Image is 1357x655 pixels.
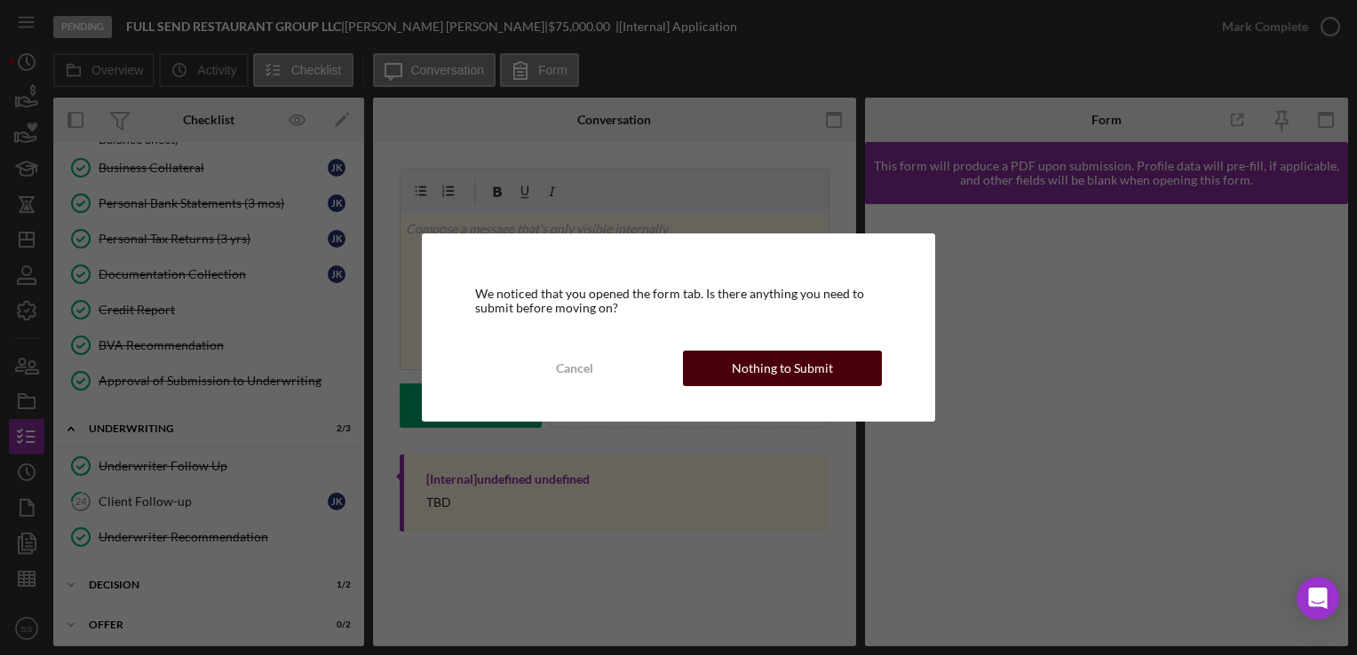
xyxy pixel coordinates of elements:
button: Cancel [475,351,674,386]
div: Cancel [556,351,593,386]
div: We noticed that you opened the form tab. Is there anything you need to submit before moving on? [475,287,882,315]
button: Nothing to Submit [683,351,882,386]
div: Nothing to Submit [732,351,833,386]
div: Open Intercom Messenger [1297,577,1339,619]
